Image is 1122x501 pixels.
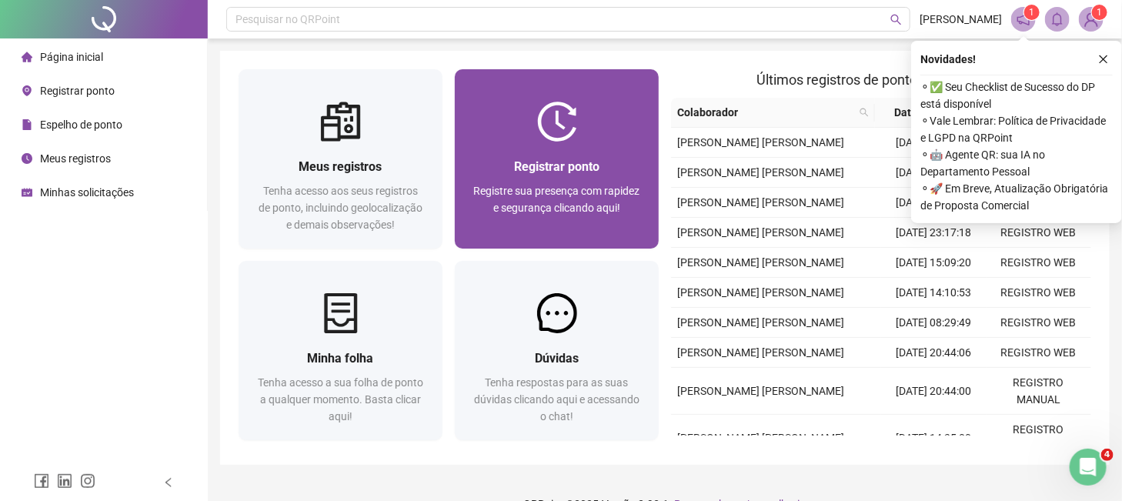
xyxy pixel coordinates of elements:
td: [DATE] 13:57:56 [881,158,987,188]
span: Tenha respostas para as suas dúvidas clicando aqui e acessando o chat! [474,376,639,423]
td: [DATE] 14:35:00 [881,415,987,462]
span: Registre sua presença com rapidez e segurança clicando aqui! [474,185,640,214]
span: [PERSON_NAME] [PERSON_NAME] [677,385,844,397]
td: REGISTRO WEB [987,248,1092,278]
a: Meus registrosTenha acesso aos seus registros de ponto, incluindo geolocalização e demais observa... [239,69,442,249]
span: 4 [1101,449,1114,461]
span: ⚬ Vale Lembrar: Política de Privacidade e LGPD na QRPoint [920,112,1113,146]
span: Meus registros [299,159,382,174]
span: Página inicial [40,51,103,63]
span: Tenha acesso aos seus registros de ponto, incluindo geolocalização e demais observações! [259,185,422,231]
td: [DATE] 23:17:18 [881,218,987,248]
iframe: Intercom live chat [1070,449,1107,486]
span: Data/Hora [881,104,959,121]
td: REGISTRO MANUAL [987,368,1092,415]
td: REGISTRO WEB [987,308,1092,338]
span: notification [1017,12,1030,26]
span: home [22,52,32,62]
span: ⚬ 🤖 Agente QR: sua IA no Departamento Pessoal [920,146,1113,180]
img: 52243 [1080,8,1103,31]
th: Data/Hora [875,98,977,128]
span: Últimos registros de ponto sincronizados [757,72,1006,88]
span: close [1098,54,1109,65]
span: search [890,14,902,25]
span: Registrar ponto [40,85,115,97]
span: clock-circle [22,153,32,164]
span: search [860,108,869,117]
span: ⚬ 🚀 Em Breve, Atualização Obrigatória de Proposta Comercial [920,180,1113,214]
td: [DATE] 14:56:44 [881,128,987,158]
span: bell [1050,12,1064,26]
span: facebook [34,473,49,489]
span: Dúvidas [535,351,579,366]
a: Minha folhaTenha acesso a sua folha de ponto a qualquer momento. Basta clicar aqui! [239,261,442,440]
span: file [22,119,32,130]
span: ⚬ ✅ Seu Checklist de Sucesso do DP está disponível [920,78,1113,112]
td: [DATE] 20:44:00 [881,368,987,415]
td: REGISTRO WEB [987,278,1092,308]
td: [DATE] 08:28:26 [881,188,987,218]
td: [DATE] 15:09:20 [881,248,987,278]
td: [DATE] 14:10:53 [881,278,987,308]
span: search [857,101,872,124]
span: instagram [80,473,95,489]
sup: Atualize o seu contato no menu Meus Dados [1092,5,1107,20]
span: left [163,477,174,488]
span: Meus registros [40,152,111,165]
span: environment [22,85,32,96]
a: Registrar pontoRegistre sua presença com rapidez e segurança clicando aqui! [455,69,659,249]
span: [PERSON_NAME] [PERSON_NAME] [677,166,844,179]
td: [DATE] 08:29:49 [881,308,987,338]
span: Espelho de ponto [40,119,122,131]
td: REGISTRO WEB [987,218,1092,248]
span: Colaborador [677,104,853,121]
span: Registrar ponto [514,159,599,174]
a: DúvidasTenha respostas para as suas dúvidas clicando aqui e acessando o chat! [455,261,659,440]
td: REGISTRO WEB [987,338,1092,368]
span: [PERSON_NAME] [PERSON_NAME] [677,136,844,149]
span: Minha folha [308,351,374,366]
span: [PERSON_NAME] [PERSON_NAME] [677,346,844,359]
span: [PERSON_NAME] [PERSON_NAME] [677,286,844,299]
span: Minhas solicitações [40,186,134,199]
span: Tenha acesso a sua folha de ponto a qualquer momento. Basta clicar aqui! [258,376,423,423]
span: [PERSON_NAME] [PERSON_NAME] [677,256,844,269]
span: [PERSON_NAME] [920,11,1002,28]
td: [DATE] 20:44:06 [881,338,987,368]
sup: 1 [1024,5,1040,20]
span: [PERSON_NAME] [PERSON_NAME] [677,226,844,239]
td: REGISTRO MANUAL [987,415,1092,462]
span: 1 [1097,7,1103,18]
span: linkedin [57,473,72,489]
span: 1 [1030,7,1035,18]
span: [PERSON_NAME] [PERSON_NAME] [677,196,844,209]
span: schedule [22,187,32,198]
span: Novidades ! [920,51,976,68]
span: [PERSON_NAME] [PERSON_NAME] [677,432,844,444]
span: [PERSON_NAME] [PERSON_NAME] [677,316,844,329]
